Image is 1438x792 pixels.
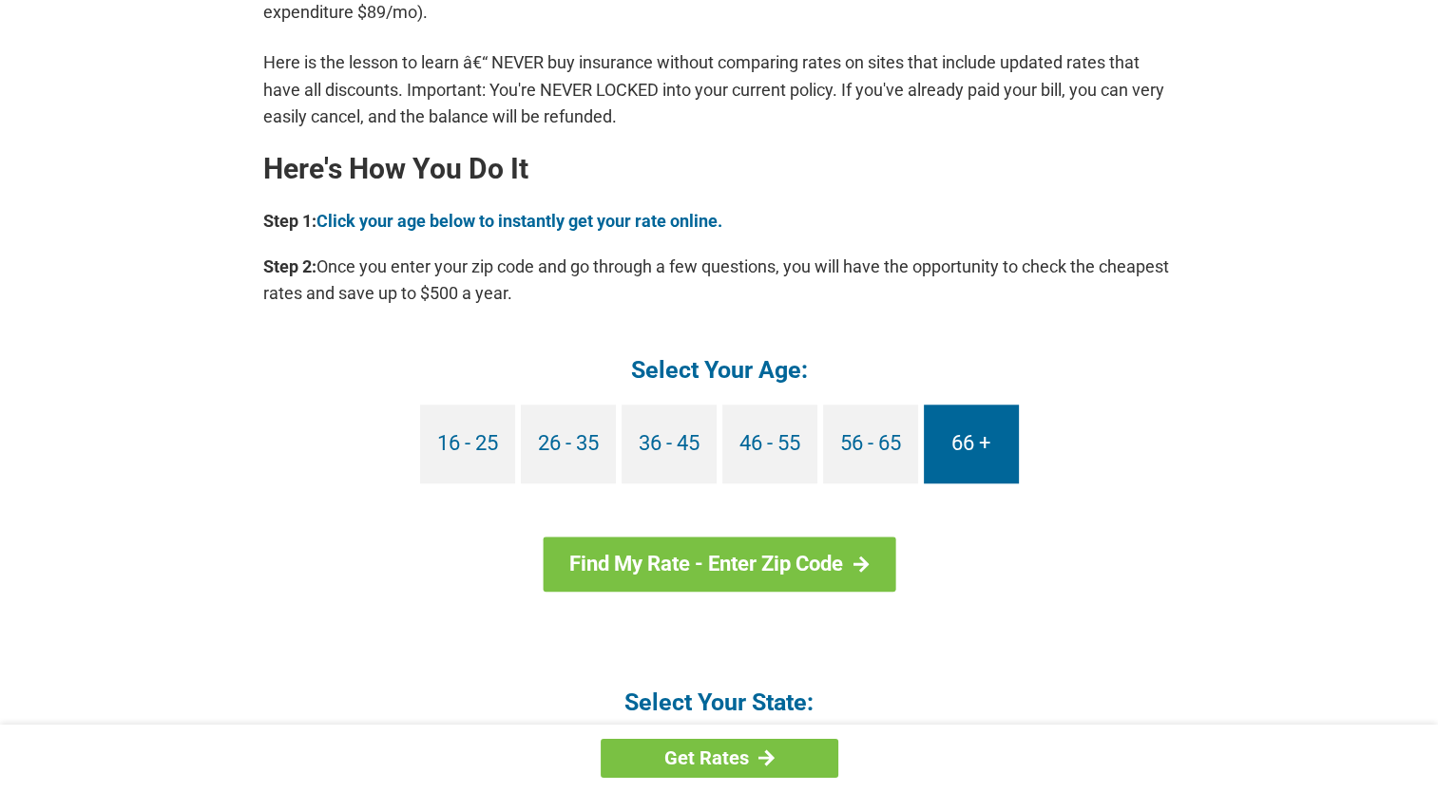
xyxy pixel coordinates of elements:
[622,405,717,483] a: 36 - 45
[924,405,1019,483] a: 66 +
[263,154,1176,184] h2: Here's How You Do It
[601,739,838,778] a: Get Rates
[722,405,817,483] a: 46 - 55
[263,354,1176,386] h4: Select Your Age:
[263,49,1176,129] p: Here is the lesson to learn â€“ NEVER buy insurance without comparing rates on sites that include...
[263,254,1176,307] p: Once you enter your zip code and go through a few questions, you will have the opportunity to che...
[263,256,316,276] b: Step 2:
[316,211,722,231] a: Click your age below to instantly get your rate online.
[420,405,515,483] a: 16 - 25
[263,211,316,231] b: Step 1:
[521,405,616,483] a: 26 - 35
[823,405,918,483] a: 56 - 65
[543,537,895,592] a: Find My Rate - Enter Zip Code
[263,687,1176,718] h4: Select Your State:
